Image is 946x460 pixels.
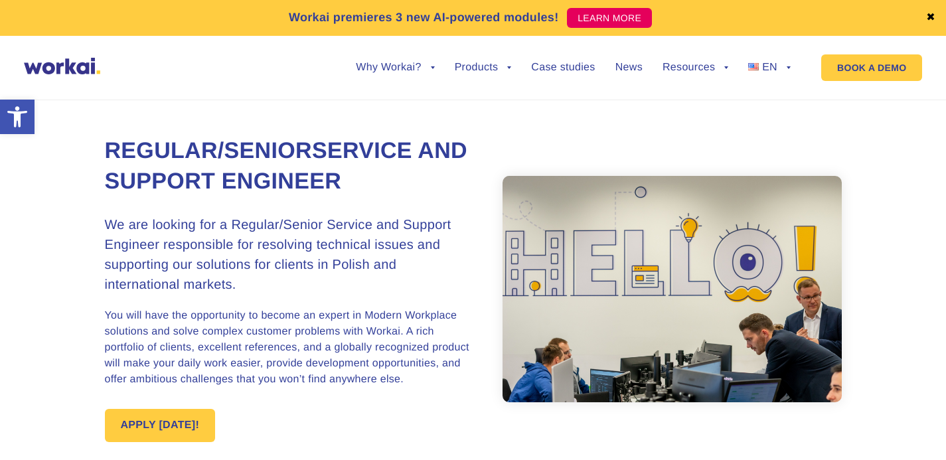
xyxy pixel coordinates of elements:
[356,62,434,73] a: Why Workai?
[105,138,467,194] span: Service and Support Engineer
[105,215,473,295] h3: We are looking for a Regular/Senior Service and Support Engineer responsible for resolving techni...
[105,310,469,385] span: You will have the opportunity to become an expert in Modern Workplace solutions and solve complex...
[567,8,652,28] a: LEARN MORE
[531,62,595,73] a: Case studies
[663,62,728,73] a: Resources
[289,9,559,27] p: Workai premieres 3 new AI-powered modules!
[455,62,512,73] a: Products
[105,138,312,163] span: Regular/Senior
[821,54,922,81] a: BOOK A DEMO
[926,13,935,23] a: ✖
[615,62,643,73] a: News
[105,409,216,442] a: APPLY [DATE]!
[762,62,777,73] span: EN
